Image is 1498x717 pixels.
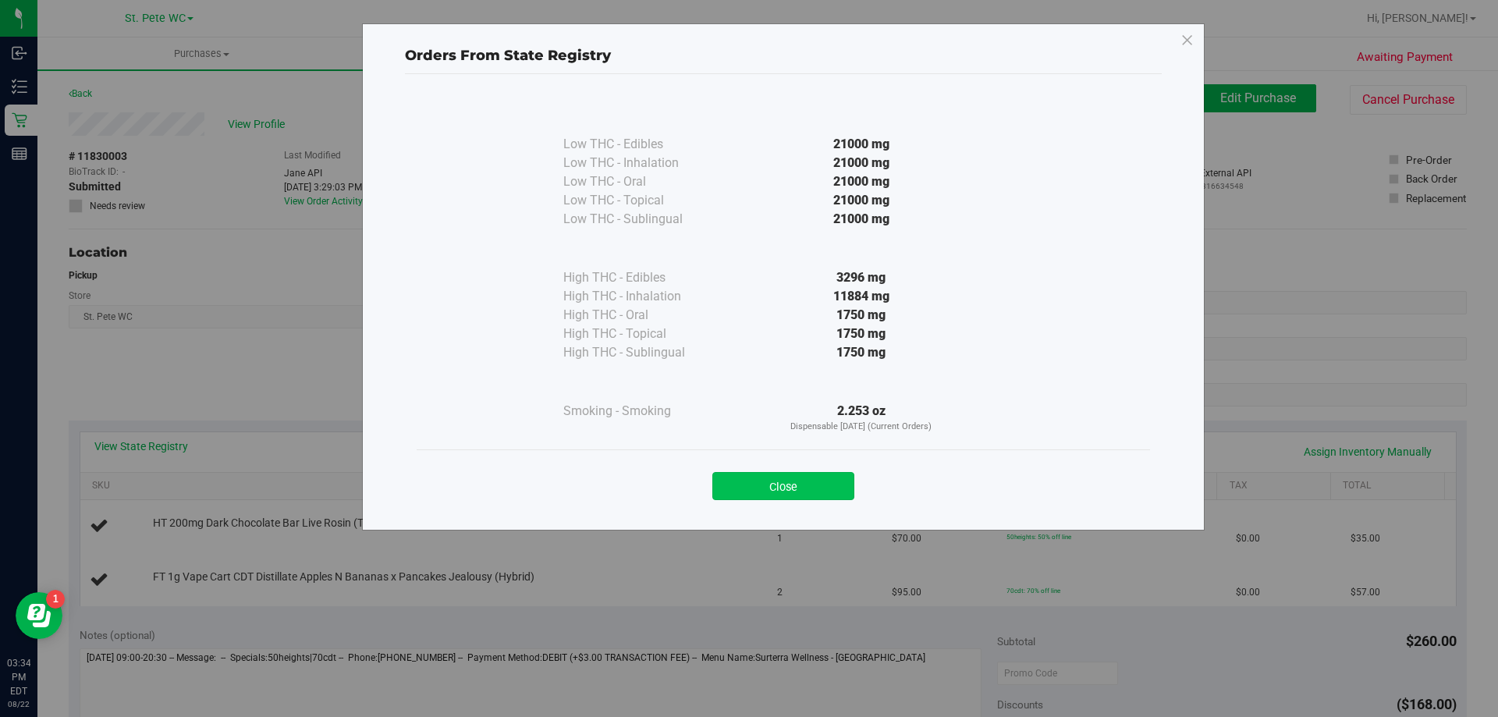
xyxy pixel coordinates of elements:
div: Smoking - Smoking [563,402,719,421]
button: Close [712,472,854,500]
div: Low THC - Edibles [563,135,719,154]
div: 21000 mg [719,191,1003,210]
span: Orders From State Registry [405,47,611,64]
div: 1750 mg [719,325,1003,343]
div: High THC - Topical [563,325,719,343]
div: Low THC - Topical [563,191,719,210]
iframe: Resource center [16,592,62,639]
div: 3296 mg [719,268,1003,287]
div: 21000 mg [719,154,1003,172]
div: High THC - Oral [563,306,719,325]
p: Dispensable [DATE] (Current Orders) [719,421,1003,434]
div: High THC - Inhalation [563,287,719,306]
div: 1750 mg [719,343,1003,362]
div: High THC - Edibles [563,268,719,287]
div: High THC - Sublingual [563,343,719,362]
div: 1750 mg [719,306,1003,325]
div: 21000 mg [719,172,1003,191]
div: 2.253 oz [719,402,1003,434]
iframe: Resource center unread badge [46,590,65,609]
div: 21000 mg [719,135,1003,154]
div: Low THC - Inhalation [563,154,719,172]
div: Low THC - Oral [563,172,719,191]
div: 21000 mg [719,210,1003,229]
div: 11884 mg [719,287,1003,306]
div: Low THC - Sublingual [563,210,719,229]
